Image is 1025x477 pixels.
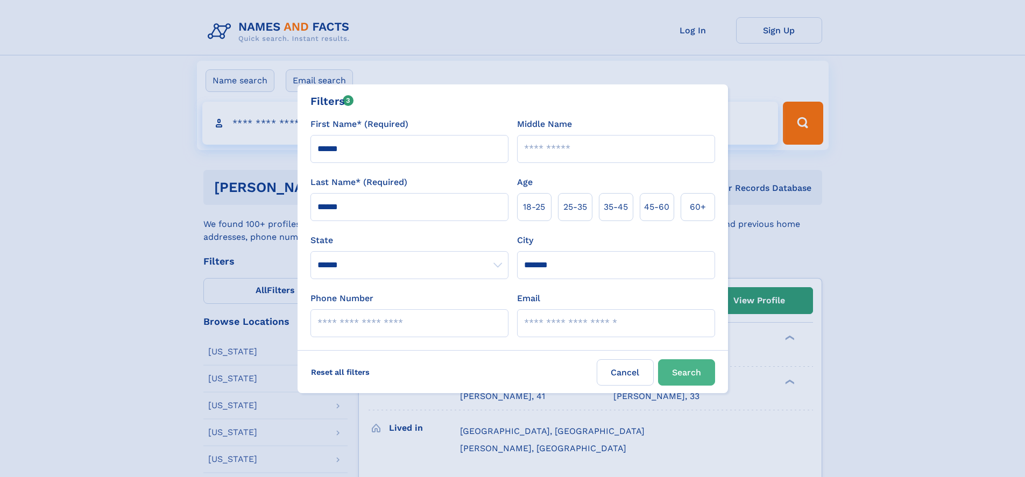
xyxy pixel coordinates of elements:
[690,201,706,213] span: 60+
[517,118,572,131] label: Middle Name
[563,201,587,213] span: 25‑35
[597,359,654,386] label: Cancel
[604,201,628,213] span: 35‑45
[658,359,715,386] button: Search
[310,93,354,109] div: Filters
[310,292,373,305] label: Phone Number
[517,292,540,305] label: Email
[644,201,669,213] span: 45‑60
[523,201,545,213] span: 18‑25
[310,234,508,247] label: State
[517,176,533,189] label: Age
[310,118,408,131] label: First Name* (Required)
[310,176,407,189] label: Last Name* (Required)
[517,234,533,247] label: City
[304,359,377,385] label: Reset all filters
